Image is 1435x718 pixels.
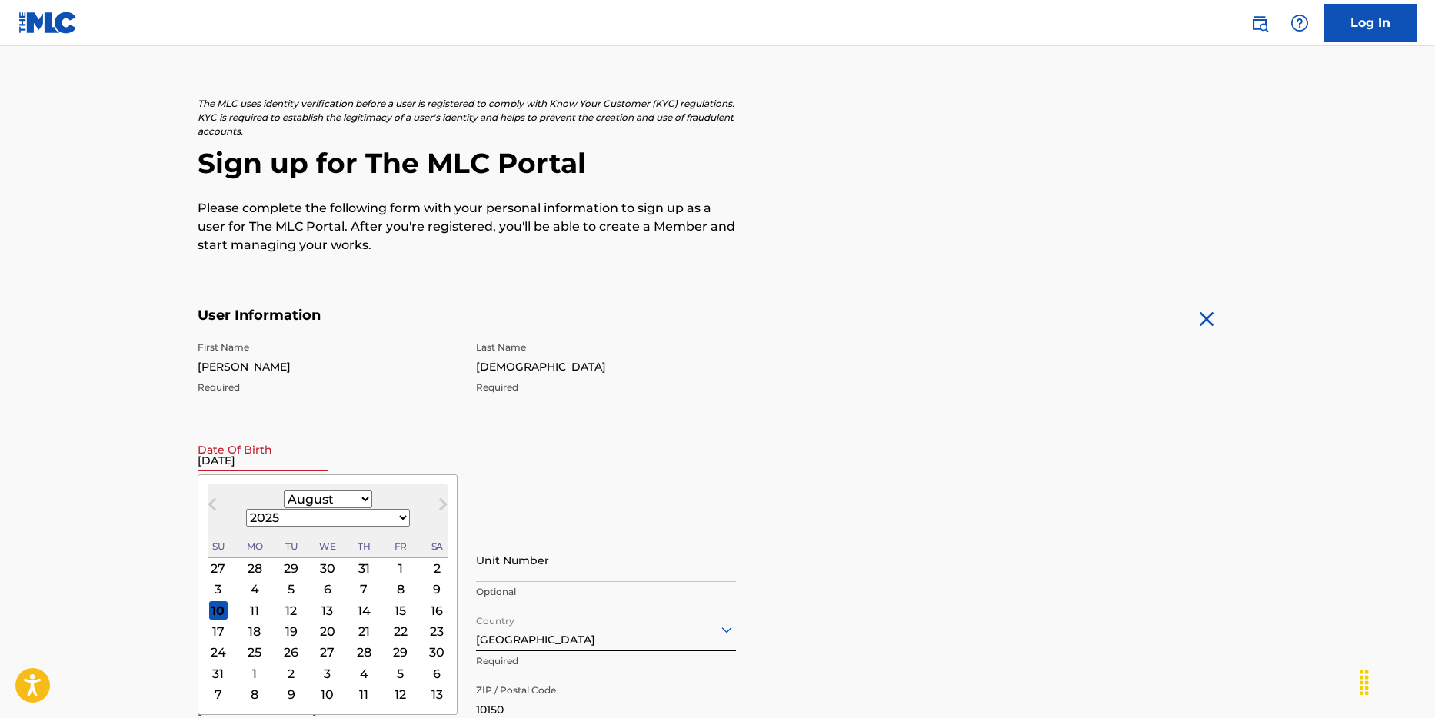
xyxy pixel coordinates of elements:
[391,559,410,577] div: Choose Friday, August 1st, 2025
[391,622,410,640] div: Choose Friday, August 22nd, 2025
[198,199,736,254] p: Please complete the following form with your personal information to sign up as a user for The ML...
[209,537,228,556] div: Sunday
[209,559,228,577] div: Choose Sunday, July 27th, 2025
[198,146,1237,181] h2: Sign up for The MLC Portal
[245,580,264,599] div: Choose Monday, August 4th, 2025
[476,381,736,394] p: Required
[208,558,448,705] div: Month August, 2025
[282,537,301,556] div: Tuesday
[318,664,337,683] div: Choose Wednesday, September 3rd, 2025
[318,559,337,577] div: Choose Wednesday, July 30th, 2025
[1244,8,1275,38] a: Public Search
[476,585,736,599] p: Optional
[476,610,736,648] div: [GEOGRAPHIC_DATA]
[245,643,264,662] div: Choose Monday, August 25th, 2025
[355,664,373,683] div: Choose Thursday, September 4th, 2025
[391,537,410,556] div: Friday
[428,580,446,599] div: Choose Saturday, August 9th, 2025
[18,12,78,34] img: MLC Logo
[391,664,410,683] div: Choose Friday, September 5th, 2025
[209,664,228,683] div: Choose Sunday, August 31st, 2025
[245,537,264,556] div: Monday
[282,643,301,662] div: Choose Tuesday, August 26th, 2025
[198,97,736,138] p: The MLC uses identity verification before a user is registered to comply with Know Your Customer ...
[198,521,1237,539] h5: Personal Address
[428,601,446,620] div: Choose Saturday, August 16th, 2025
[355,643,373,662] div: Choose Thursday, August 28th, 2025
[391,643,410,662] div: Choose Friday, August 29th, 2025
[245,559,264,577] div: Choose Monday, July 28th, 2025
[245,664,264,683] div: Choose Monday, September 1st, 2025
[476,654,736,668] p: Required
[318,622,337,640] div: Choose Wednesday, August 20th, 2025
[245,685,264,703] div: Choose Monday, September 8th, 2025
[209,580,228,599] div: Choose Sunday, August 3rd, 2025
[200,495,225,520] button: Previous Month
[245,622,264,640] div: Choose Monday, August 18th, 2025
[282,580,301,599] div: Choose Tuesday, August 5th, 2025
[1284,8,1315,38] div: Help
[355,685,373,703] div: Choose Thursday, September 11th, 2025
[1358,644,1435,718] iframe: Chat Widget
[1324,4,1417,42] a: Log In
[428,622,446,640] div: Choose Saturday, August 23rd, 2025
[428,559,446,577] div: Choose Saturday, August 2nd, 2025
[318,643,337,662] div: Choose Wednesday, August 27th, 2025
[355,601,373,620] div: Choose Thursday, August 14th, 2025
[391,601,410,620] div: Choose Friday, August 15th, 2025
[209,601,228,620] div: Choose Sunday, August 10th, 2025
[355,622,373,640] div: Choose Thursday, August 21st, 2025
[1250,14,1269,32] img: search
[428,664,446,683] div: Choose Saturday, September 6th, 2025
[391,580,410,599] div: Choose Friday, August 8th, 2025
[209,622,228,640] div: Choose Sunday, August 17th, 2025
[318,537,337,556] div: Wednesday
[476,605,514,628] label: Country
[198,381,458,394] p: Required
[198,307,736,324] h5: User Information
[428,685,446,703] div: Choose Saturday, September 13th, 2025
[245,601,264,620] div: Choose Monday, August 11th, 2025
[1290,14,1309,32] img: help
[318,685,337,703] div: Choose Wednesday, September 10th, 2025
[282,664,301,683] div: Choose Tuesday, September 2nd, 2025
[318,601,337,620] div: Choose Wednesday, August 13th, 2025
[431,495,455,520] button: Next Month
[282,622,301,640] div: Choose Tuesday, August 19th, 2025
[1194,307,1219,331] img: close
[282,559,301,577] div: Choose Tuesday, July 29th, 2025
[282,685,301,703] div: Choose Tuesday, September 9th, 2025
[428,537,446,556] div: Saturday
[1352,660,1377,706] div: Drag
[209,643,228,662] div: Choose Sunday, August 24th, 2025
[428,643,446,662] div: Choose Saturday, August 30th, 2025
[318,580,337,599] div: Choose Wednesday, August 6th, 2025
[209,685,228,703] div: Choose Sunday, September 7th, 2025
[198,474,458,716] div: Choose Date
[355,580,373,599] div: Choose Thursday, August 7th, 2025
[355,537,373,556] div: Thursday
[282,601,301,620] div: Choose Tuesday, August 12th, 2025
[355,559,373,577] div: Choose Thursday, July 31st, 2025
[391,685,410,703] div: Choose Friday, September 12th, 2025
